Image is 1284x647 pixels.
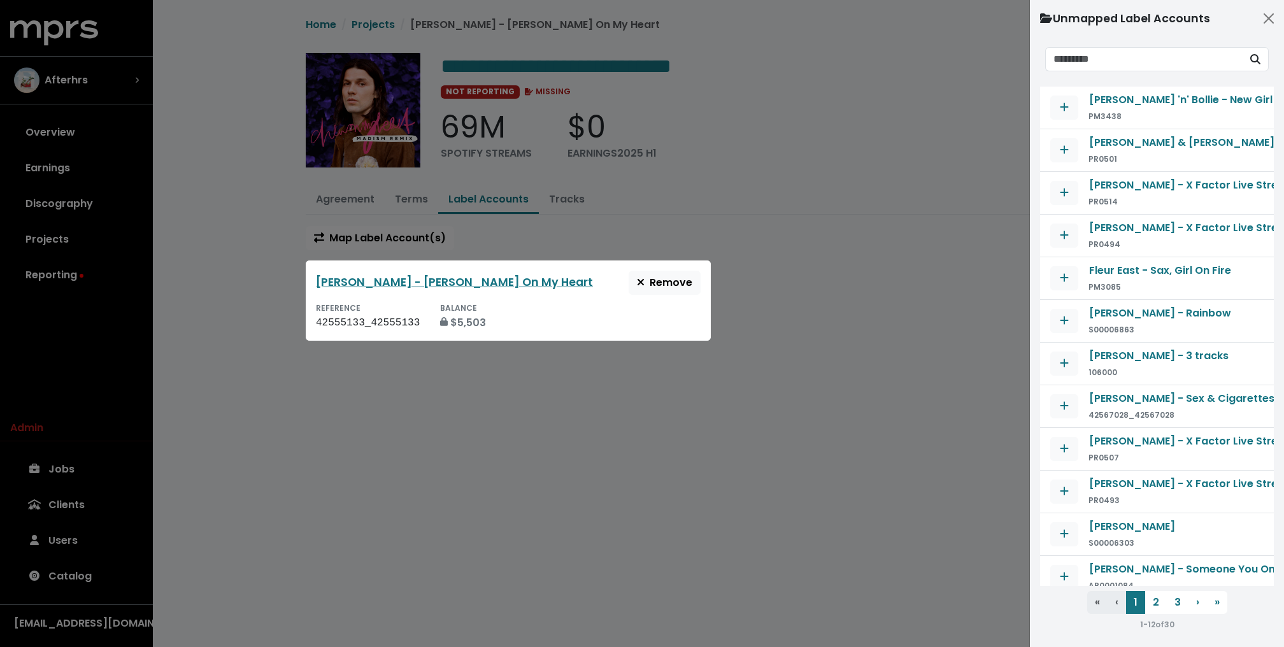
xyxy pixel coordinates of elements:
small: PM3085 [1088,281,1121,292]
span: [PERSON_NAME] [1089,519,1175,534]
small: PM3438 [1088,111,1122,122]
button: Map contract to selected agreement [1050,266,1078,290]
span: › [1196,595,1199,609]
div: $5,503 [440,315,486,331]
small: PR0493 [1088,495,1120,506]
small: PR0501 [1088,153,1117,164]
span: [PERSON_NAME] - Rainbow [1089,306,1231,320]
button: [PERSON_NAME] - Sex & Cigarettes [1088,390,1275,407]
small: 1 - 12 of 30 [1140,619,1174,630]
span: » [1215,595,1220,609]
small: 42567028_42567028 [1088,409,1174,420]
span: [PERSON_NAME] - Sex & Cigarettes [1089,391,1274,406]
button: Map contract to selected agreement [1050,394,1078,418]
small: PR0514 [1088,196,1118,207]
button: Map contract to selected agreement [1050,96,1078,120]
button: [PERSON_NAME] [1088,518,1176,535]
small: 106000 [1088,367,1117,378]
button: 3 [1167,591,1188,614]
button: Map contract to selected agreement [1050,181,1078,205]
button: Map contract to selected agreement [1050,565,1078,589]
button: Map contract to selected agreement [1050,437,1078,461]
div: 42555133_42555133 [316,315,420,331]
span: [PERSON_NAME] - 3 tracks [1089,348,1229,363]
button: 1 [1126,591,1145,614]
small: REFERENCE [316,302,360,313]
span: [PERSON_NAME] 'n' Bollie - New Girl [1089,92,1273,107]
small: BALANCE [440,302,477,313]
a: [PERSON_NAME] - [PERSON_NAME] On My Heart [316,274,593,290]
button: [PERSON_NAME] 'n' Bollie - New Girl [1088,92,1273,108]
small: PR0507 [1088,452,1119,463]
small: AR0001084 [1088,580,1134,591]
button: Map contract to selected agreement [1050,480,1078,504]
small: S00006303 [1088,537,1134,548]
button: [PERSON_NAME] - 3 tracks [1088,348,1229,364]
button: Map contract to selected agreement [1050,309,1078,333]
button: Fleur East - Sax, Girl On Fire [1088,262,1232,279]
span: Remove [637,275,692,290]
input: Search unmapped contracts [1045,47,1243,71]
button: Map contract to selected agreement [1050,522,1078,546]
button: Map contract to selected agreement [1050,224,1078,248]
button: Close [1259,8,1279,29]
small: PR0494 [1088,239,1120,250]
span: Fleur East - Sax, Girl On Fire [1089,263,1231,278]
button: Map contract to selected agreement [1050,138,1078,162]
button: Map contract to selected agreement [1050,352,1078,376]
small: S00006863 [1088,324,1134,335]
button: 2 [1145,591,1167,614]
button: [PERSON_NAME] - Rainbow [1088,305,1232,322]
div: Unmapped Label Accounts [1040,10,1210,27]
button: Remove [629,271,701,295]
